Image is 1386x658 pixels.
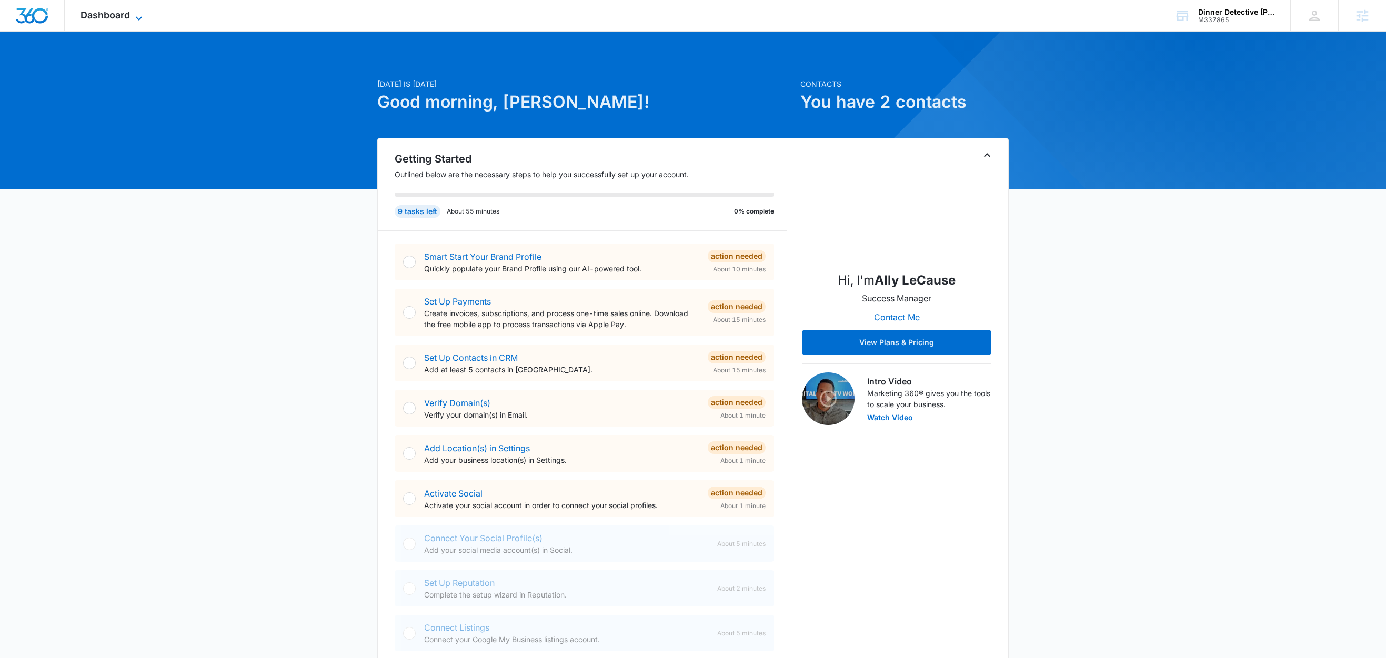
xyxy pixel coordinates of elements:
[708,396,766,409] div: Action Needed
[838,271,956,290] p: Hi, I'm
[424,488,483,499] a: Activate Social
[424,634,709,645] p: Connect your Google My Business listings account.
[717,584,766,593] span: About 2 minutes
[424,443,530,453] a: Add Location(s) in Settings
[708,351,766,363] div: Action Needed
[424,352,518,363] a: Set Up Contacts in CRM
[395,169,787,180] p: Outlined below are the necessary steps to help you successfully set up your account.
[424,308,699,330] p: Create invoices, subscriptions, and process one-time sales online. Download the free mobile app t...
[867,388,991,410] p: Marketing 360® gives you the tools to scale your business.
[863,305,930,330] button: Contact Me
[708,441,766,454] div: Action Needed
[1198,16,1275,24] div: account id
[424,500,699,511] p: Activate your social account in order to connect your social profiles.
[81,9,130,21] span: Dashboard
[395,151,787,167] h2: Getting Started
[981,149,993,161] button: Toggle Collapse
[862,292,931,305] p: Success Manager
[717,629,766,638] span: About 5 minutes
[867,414,913,421] button: Watch Video
[720,411,766,420] span: About 1 minute
[708,250,766,262] div: Action Needed
[424,398,490,408] a: Verify Domain(s)
[424,589,709,600] p: Complete the setup wizard in Reputation.
[424,263,699,274] p: Quickly populate your Brand Profile using our AI-powered tool.
[875,272,956,288] strong: Ally LeCause
[800,89,1009,115] h1: You have 2 contacts
[844,157,949,262] img: Ally LeCause
[708,300,766,313] div: Action Needed
[720,501,766,511] span: About 1 minute
[424,544,709,555] p: Add your social media account(s) in Social.
[734,207,774,216] p: 0% complete
[377,89,794,115] h1: Good morning, [PERSON_NAME]!
[424,454,699,465] p: Add your business location(s) in Settings.
[424,409,699,420] p: Verify your domain(s) in Email.
[713,315,766,325] span: About 15 minutes
[717,539,766,549] span: About 5 minutes
[720,456,766,465] span: About 1 minute
[424,296,491,307] a: Set Up Payments
[1198,8,1275,16] div: account name
[802,372,855,425] img: Intro Video
[867,375,991,388] h3: Intro Video
[800,78,1009,89] p: Contacts
[377,78,794,89] p: [DATE] is [DATE]
[424,251,541,262] a: Smart Start Your Brand Profile
[395,205,440,218] div: 9 tasks left
[447,207,499,216] p: About 55 minutes
[802,330,991,355] button: View Plans & Pricing
[713,265,766,274] span: About 10 minutes
[708,487,766,499] div: Action Needed
[424,364,699,375] p: Add at least 5 contacts in [GEOGRAPHIC_DATA].
[713,366,766,375] span: About 15 minutes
